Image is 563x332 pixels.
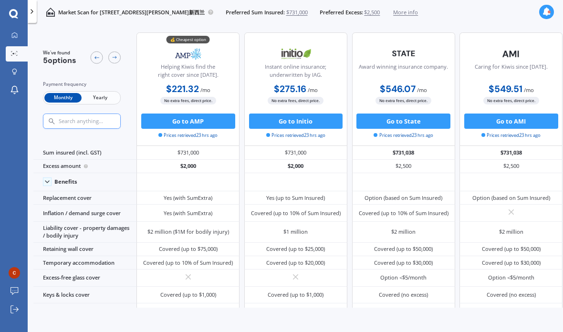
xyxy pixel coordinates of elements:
[364,9,380,16] span: $2,500
[475,63,548,82] div: Caring for Kiwis since [DATE].
[464,114,558,129] button: Go to AMI
[459,146,563,159] div: $731,038
[164,194,212,202] div: Yes (with SumExtra)
[352,160,455,173] div: $2,500
[499,228,523,236] div: $2 million
[160,306,216,314] div: Covered (up to $5,000)
[380,83,416,95] b: $546.07
[33,146,136,159] div: Sum insured (incl. GST)
[43,50,76,56] span: We've found
[266,194,325,202] div: Yes (up to Sum Insured)
[33,191,136,205] div: Replacement cover
[380,274,427,281] div: Option <$5/month
[33,303,136,317] div: Hidden water / gradual damage
[266,132,325,139] span: Prices retrieved 23 hrs ago
[167,36,210,43] div: 💰 Cheapest option
[33,287,136,303] div: Keys & locks cover
[249,114,343,129] button: Go to Initio
[266,245,325,253] div: Covered (up to $25,000)
[274,83,306,95] b: $275.16
[46,8,55,17] img: home-and-contents.b802091223b8502ef2dd.svg
[268,291,323,299] div: Covered (up to $1,000)
[359,209,448,217] div: Covered (up to 10% of Sum Insured)
[365,194,442,202] div: Option (based on Sum Insured)
[393,9,418,16] span: More info
[487,291,536,299] div: Covered (no excess)
[524,86,534,93] span: / mo
[43,81,121,88] div: Payment frequency
[160,291,216,299] div: Covered (up to $1,000)
[141,114,235,129] button: Go to AMP
[166,83,199,95] b: $221.32
[244,160,347,173] div: $2,000
[283,228,308,236] div: $1 million
[481,132,541,139] span: Prices retrieved 23 hrs ago
[33,243,136,256] div: Retaining wall cover
[200,86,210,93] span: / mo
[54,178,77,185] div: Benefits
[379,291,428,299] div: Covered (no excess)
[374,245,433,253] div: Covered (up to $50,000)
[251,63,341,82] div: Instant online insurance; underwritten by IAG.
[375,306,431,314] div: Covered (up to $3,000)
[374,259,433,267] div: Covered (up to $30,000)
[356,114,450,129] button: Go to State
[33,256,136,270] div: Temporary accommodation
[486,44,536,63] img: AMI-text-1.webp
[9,267,20,279] img: ACg8ocIf2vtvBdCEJt8rQghvaAc4rgp_heLkRdfIWRA7jU72cwnj6w=s96-c
[33,222,136,243] div: Liability cover - property damages / bodily injury
[58,9,205,16] p: Market Scan for [STREET_ADDRESS][PERSON_NAME]新西兰
[391,228,416,236] div: $2 million
[33,205,136,221] div: Inflation / demand surge cover
[58,118,136,124] input: Search anything...
[160,97,216,104] span: No extra fees, direct price.
[459,160,563,173] div: $2,500
[482,245,541,253] div: Covered (up to $50,000)
[143,259,233,267] div: Covered (up to 10% of Sum Insured)
[320,9,363,16] span: Preferred Excess:
[268,306,323,314] div: Covered (up to $3,000)
[164,209,212,217] div: Yes (with SumExtra)
[271,44,321,63] img: Initio.webp
[359,63,448,82] div: Award winning insurance company.
[143,63,233,82] div: Helping Kiwis find the right cover since [DATE].
[352,146,455,159] div: $731,038
[251,209,341,217] div: Covered (up to 10% of Sum Insured)
[286,9,308,16] span: $731,000
[158,132,218,139] span: Prices retrieved 23 hrs ago
[136,160,240,173] div: $2,000
[488,274,534,281] div: Option <$5/month
[43,55,76,65] span: 5 options
[226,9,285,16] span: Preferred Sum Insured:
[33,160,136,173] div: Excess amount
[472,194,550,202] div: Option (based on Sum Insured)
[159,245,218,253] div: Covered (up to $75,000)
[82,93,119,103] span: Yearly
[136,146,240,159] div: $731,000
[378,44,429,62] img: State-text-1.webp
[147,228,229,236] div: $2 million ($1M for bodily injury)
[268,97,323,104] span: No extra fees, direct price.
[489,83,522,95] b: $549.51
[483,306,539,314] div: Covered (up to $3,000)
[308,86,318,93] span: / mo
[483,97,539,104] span: No extra fees, direct price.
[244,146,347,159] div: $731,000
[375,97,431,104] span: No extra fees, direct price.
[163,44,214,63] img: AMP.webp
[374,132,433,139] span: Prices retrieved 23 hrs ago
[44,93,82,103] span: Monthly
[417,86,427,93] span: / mo
[266,259,325,267] div: Covered (up to $20,000)
[482,259,541,267] div: Covered (up to $30,000)
[33,270,136,286] div: Excess-free glass cover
